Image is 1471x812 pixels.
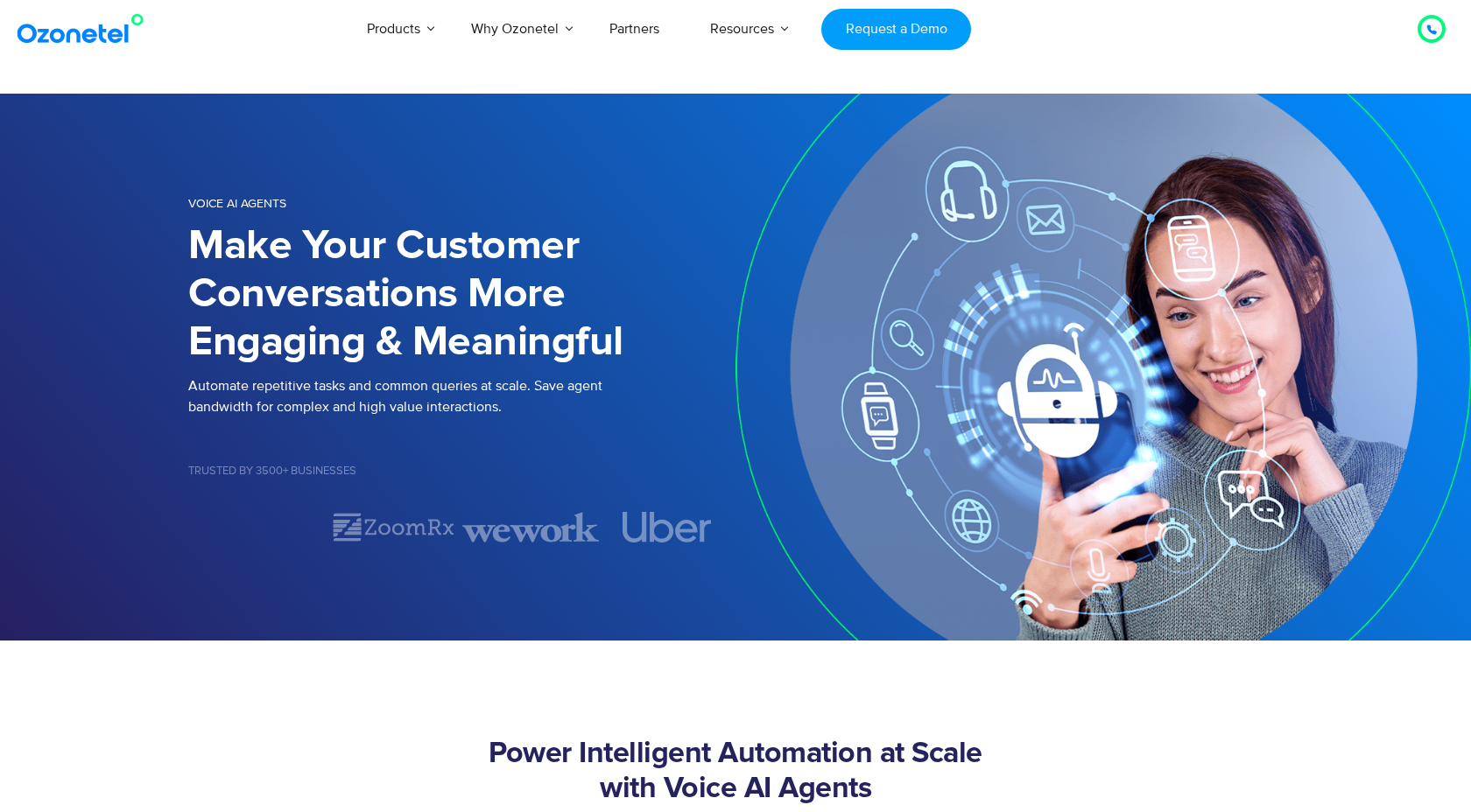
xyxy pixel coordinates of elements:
h1: Make Your Customer Conversations More Engaging & Meaningful [188,222,735,367]
a: Request a Demo [821,9,971,50]
div: Image Carousel [188,512,735,542]
div: 1 of 7 [188,516,325,537]
p: Automate repetitive tasks and common queries at scale. Save agent bandwidth for complex and high ... [188,375,735,417]
div: 4 of 7 [599,512,735,542]
div: 2 of 7 [325,512,461,542]
div: 3 of 7 [462,512,599,542]
img: uber [623,512,712,542]
h2: Power Intelligent Automation at Scale with Voice AI Agents [188,737,1283,807]
img: zoomrx [331,512,456,542]
h5: Trusted by 3500+ Businesses [188,465,735,477]
img: wework [462,512,599,542]
span: Voice AI Agents [188,196,286,211]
